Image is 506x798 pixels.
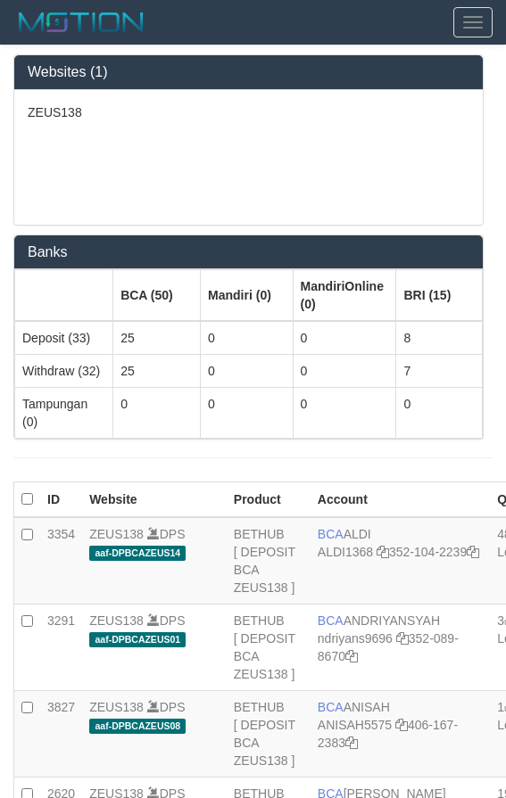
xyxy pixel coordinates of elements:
[113,388,201,439] td: 0
[395,718,408,732] a: Copy ANISAH5575 to clipboard
[345,736,358,750] a: Copy 4061672383 to clipboard
[28,103,469,121] p: ZEUS138
[318,700,344,714] span: BCA
[113,270,201,322] th: Group: activate to sort column ascending
[318,613,344,628] span: BCA
[15,270,113,322] th: Group: activate to sort column ascending
[89,527,144,541] a: ZEUS138
[345,649,358,663] a: Copy 3520898670 to clipboard
[293,388,396,439] td: 0
[227,691,311,777] td: BETHUB [ DEPOSIT BCA ZEUS138 ]
[318,545,373,559] a: ALDI1368
[82,517,227,605] td: DPS
[396,388,483,439] td: 0
[227,605,311,691] td: BETHUB [ DEPOSIT BCA ZEUS138 ]
[311,691,490,777] td: ANISAH 406-167-2383
[396,321,483,355] td: 8
[201,355,294,388] td: 0
[318,631,393,646] a: ndriyans9696
[311,482,490,518] th: Account
[40,691,82,777] td: 3827
[201,270,294,322] th: Group: activate to sort column ascending
[311,605,490,691] td: ANDRIYANSYAH 352-089-8670
[89,700,144,714] a: ZEUS138
[15,321,113,355] td: Deposit (33)
[293,355,396,388] td: 0
[28,64,469,80] h3: Websites (1)
[40,605,82,691] td: 3291
[15,388,113,439] td: Tampungan (0)
[227,482,311,518] th: Product
[293,321,396,355] td: 0
[40,482,82,518] th: ID
[467,545,479,559] a: Copy 3521042239 to clipboard
[82,605,227,691] td: DPS
[89,613,144,628] a: ZEUS138
[293,270,396,322] th: Group: activate to sort column ascending
[13,9,149,36] img: MOTION_logo.png
[89,632,186,647] span: aaf-DPBCAZEUS01
[82,691,227,777] td: DPS
[113,355,201,388] td: 25
[318,527,344,541] span: BCA
[377,545,389,559] a: Copy ALDI1368 to clipboard
[318,718,392,732] a: ANISAH5575
[113,321,201,355] td: 25
[396,355,483,388] td: 7
[396,270,483,322] th: Group: activate to sort column ascending
[89,719,186,734] span: aaf-DPBCAZEUS08
[227,517,311,605] td: BETHUB [ DEPOSIT BCA ZEUS138 ]
[15,355,113,388] td: Withdraw (32)
[82,482,227,518] th: Website
[396,631,409,646] a: Copy ndriyans9696 to clipboard
[201,388,294,439] td: 0
[201,321,294,355] td: 0
[28,244,469,260] h3: Banks
[89,546,186,561] span: aaf-DPBCAZEUS14
[40,517,82,605] td: 3354
[311,517,490,605] td: ALDI 352-104-2239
